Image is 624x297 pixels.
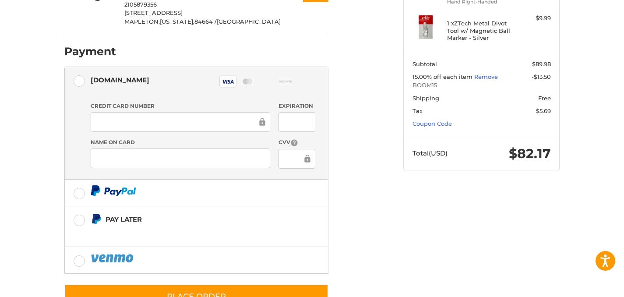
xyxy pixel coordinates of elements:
label: Credit Card Number [91,102,270,110]
div: Pay Later [106,212,273,226]
span: [GEOGRAPHIC_DATA] [217,18,281,25]
span: 15.00% off each item [412,73,474,80]
label: CVV [279,138,315,147]
span: -$13.50 [532,73,551,80]
span: 84664 / [194,18,217,25]
span: Shipping [412,95,439,102]
span: $82.17 [509,145,551,162]
span: MAPLETON, [124,18,160,25]
span: BOOM15 [412,81,551,90]
img: PayPal icon [91,185,136,196]
div: [DOMAIN_NAME] [91,73,149,87]
img: PayPal icon [91,253,135,264]
label: Expiration [279,102,315,110]
span: Tax [412,107,423,114]
label: Name on Card [91,138,270,146]
a: Coupon Code [412,120,452,127]
a: Remove [474,73,498,80]
span: Subtotal [412,60,437,67]
span: $5.69 [536,107,551,114]
iframe: PayPal Message 1 [91,229,274,236]
iframe: Google Customer Reviews [552,273,624,297]
h2: Payment [64,45,116,58]
span: Total (USD) [412,149,448,157]
span: [STREET_ADDRESS] [124,9,183,16]
span: [US_STATE], [160,18,194,25]
img: Pay Later icon [91,214,102,225]
span: 2105879356 [124,1,157,8]
h4: 1 x ZTech Metal Divot Tool w/ Magnetic Ball Marker - Silver [447,20,514,41]
span: Free [538,95,551,102]
span: $89.98 [532,60,551,67]
div: $9.99 [516,14,551,23]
